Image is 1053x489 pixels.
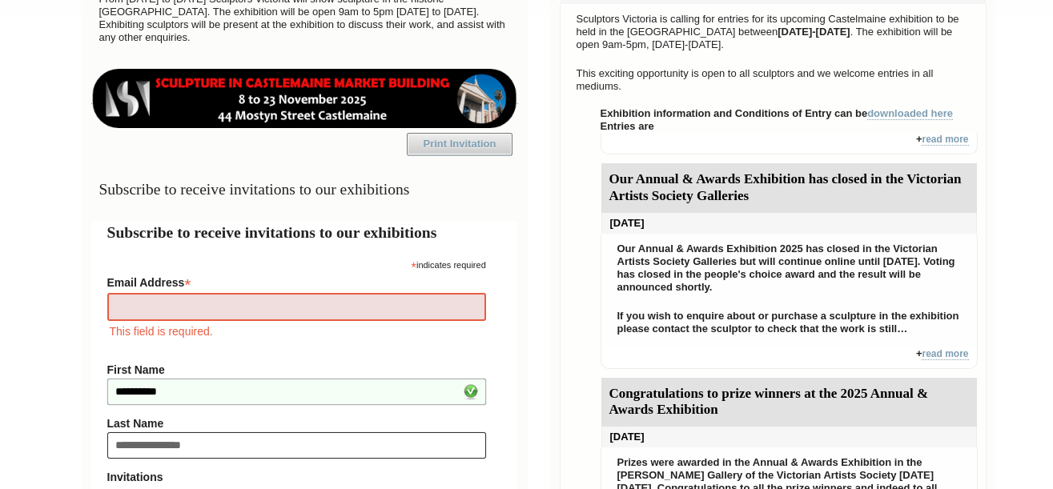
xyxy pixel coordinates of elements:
[922,348,968,360] a: read more
[601,107,954,120] strong: Exhibition information and Conditions of Entry can be
[107,417,486,430] label: Last Name
[107,471,486,483] strong: Invitations
[569,63,978,97] p: This exciting opportunity is open to all sculptors and we welcome entries in all mediums.
[601,213,977,234] div: [DATE]
[91,69,518,128] img: castlemaine-ldrbd25v2.png
[609,306,969,339] p: If you wish to enquire about or purchase a sculpture in the exhibition please contact the sculpto...
[922,134,968,146] a: read more
[601,163,977,213] div: Our Annual & Awards Exhibition has closed in the Victorian Artists Society Galleries
[609,238,969,298] p: Our Annual & Awards Exhibition 2025 has closed in the Victorian Artists Society Galleries but wil...
[601,378,977,427] div: Congratulations to prize winners at the 2025 Annual & Awards Exhibition
[569,9,978,55] p: Sculptors Victoria is calling for entries for its upcoming Castelmaine exhibition to be held in t...
[601,427,977,447] div: [DATE]
[107,363,486,376] label: First Name
[107,256,486,271] div: indicates required
[407,133,512,155] a: Print Invitation
[601,133,978,154] div: +
[107,271,486,291] label: Email Address
[867,107,953,120] a: downloaded here
[107,323,486,340] div: This field is required.
[601,347,978,369] div: +
[778,26,850,38] strong: [DATE]-[DATE]
[107,221,502,244] h2: Subscribe to receive invitations to our exhibitions
[91,174,518,205] h3: Subscribe to receive invitations to our exhibitions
